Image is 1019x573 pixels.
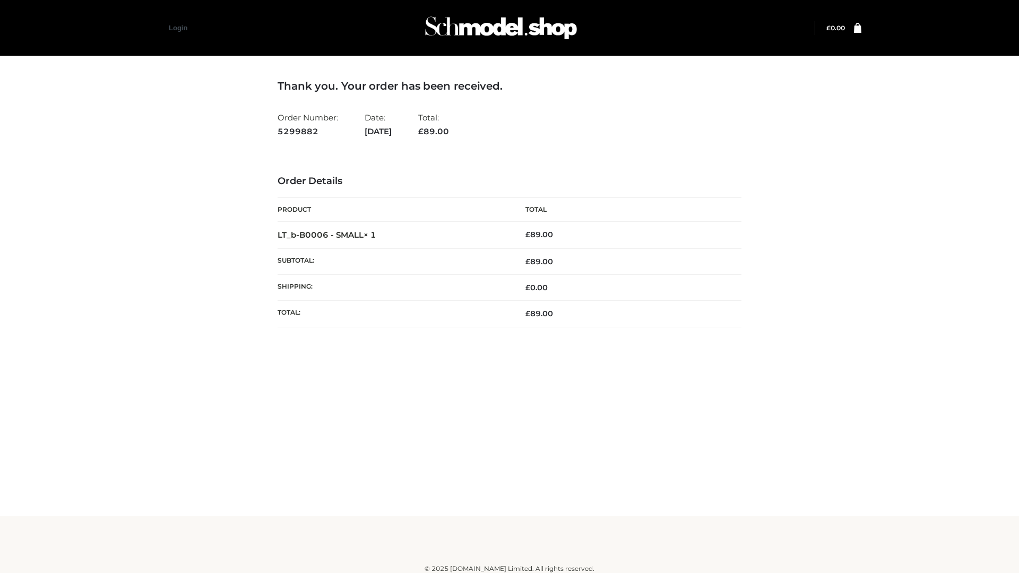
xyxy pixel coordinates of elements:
bdi: 0.00 [826,24,845,32]
span: £ [525,257,530,266]
span: £ [826,24,831,32]
h3: Order Details [278,176,741,187]
th: Shipping: [278,275,509,301]
span: 89.00 [525,309,553,318]
strong: × 1 [364,230,376,240]
th: Total: [278,301,509,327]
span: 89.00 [525,257,553,266]
strong: [DATE] [365,125,392,138]
bdi: 0.00 [525,283,548,292]
span: £ [525,309,530,318]
span: 89.00 [418,126,449,136]
span: £ [418,126,424,136]
a: Login [169,24,187,32]
strong: LT_b-B0006 - SMALL [278,230,376,240]
th: Total [509,198,741,222]
li: Date: [365,108,392,141]
h3: Thank you. Your order has been received. [278,80,741,92]
bdi: 89.00 [525,230,553,239]
li: Total: [418,108,449,141]
strong: 5299882 [278,125,338,138]
th: Subtotal: [278,248,509,274]
a: £0.00 [826,24,845,32]
li: Order Number: [278,108,338,141]
span: £ [525,230,530,239]
span: £ [525,283,530,292]
th: Product [278,198,509,222]
img: Schmodel Admin 964 [421,7,581,49]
